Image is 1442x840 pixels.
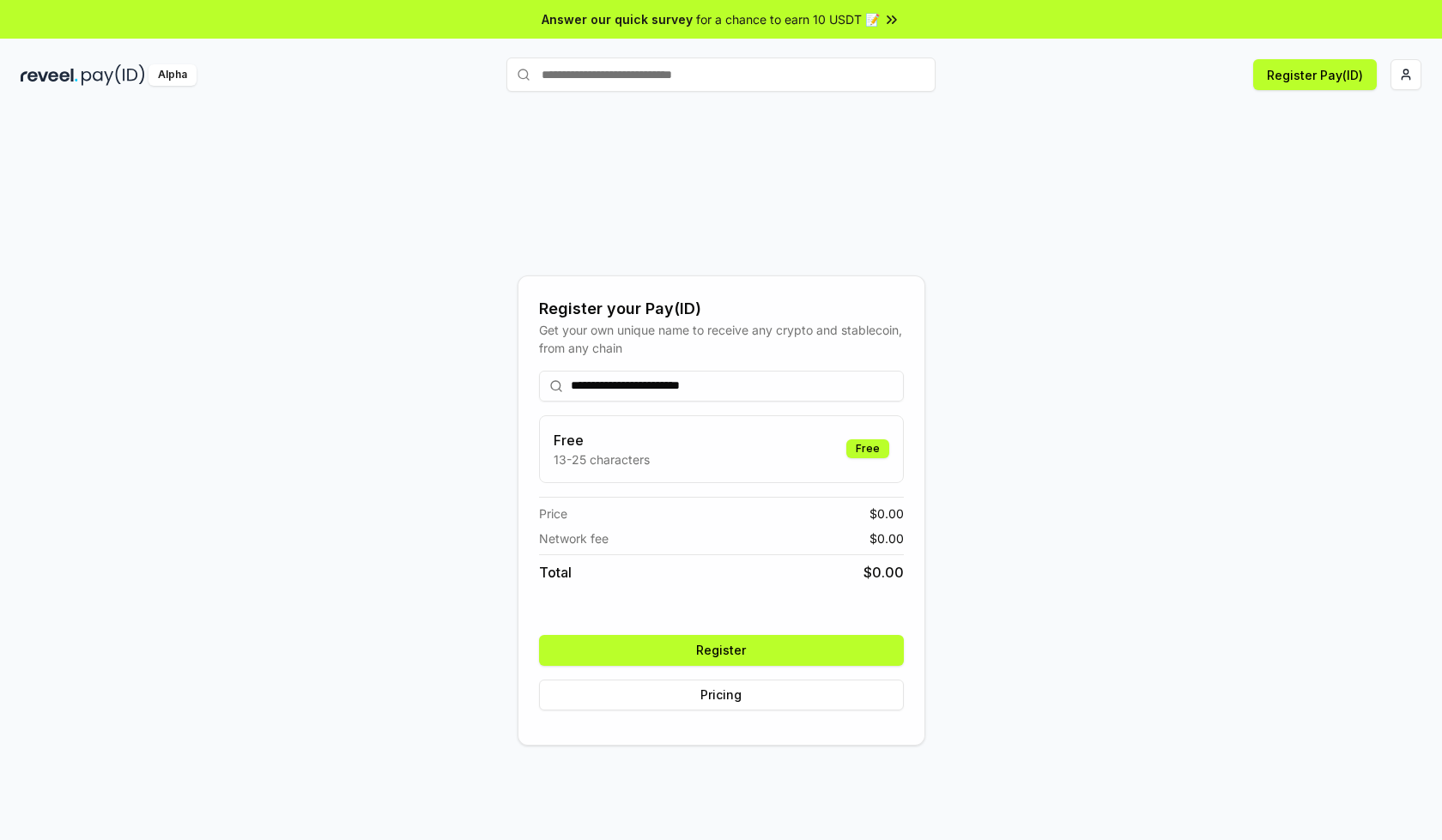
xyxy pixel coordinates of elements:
img: reveel_dark [21,64,78,86]
button: Register Pay(ID) [1253,59,1377,90]
button: Register [539,635,904,666]
div: Free [846,439,889,458]
span: Answer our quick survey [542,10,693,28]
span: $ 0.00 [869,529,904,547]
span: for a chance to earn 10 USDT 📝 [696,10,880,28]
span: Network fee [539,529,609,547]
span: $ 0.00 [869,505,904,523]
span: Price [539,505,567,523]
span: $ 0.00 [863,562,904,583]
img: pay_id [82,64,145,86]
button: Pricing [539,680,904,710]
p: 13-25 characters [554,450,650,468]
div: Alpha [148,64,197,86]
div: Get your own unique name to receive any crypto and stablecoin, from any chain [539,321,904,357]
span: Total [539,562,572,583]
h3: Free [554,430,650,450]
div: Register your Pay(ID) [539,297,904,321]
